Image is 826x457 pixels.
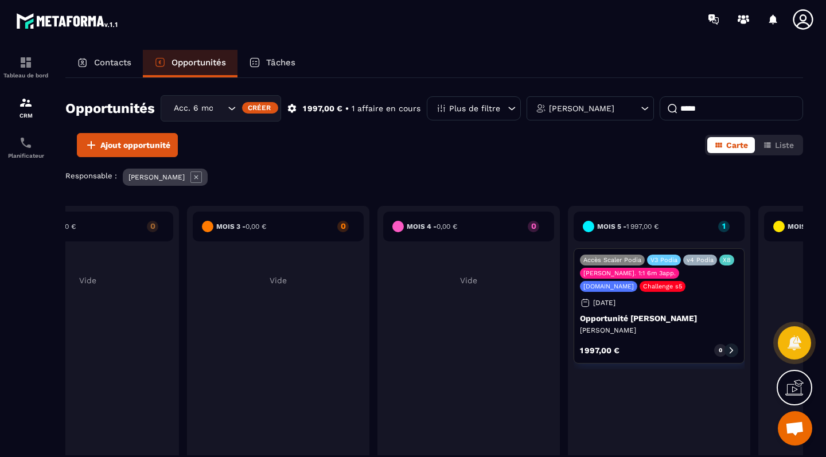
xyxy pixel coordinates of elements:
p: CRM [3,112,49,119]
p: 0 [719,346,722,354]
p: 0 [337,222,349,230]
div: Créer [242,102,278,114]
img: logo [16,10,119,31]
p: [PERSON_NAME] [580,326,738,335]
button: Carte [707,137,755,153]
p: 0 [528,222,539,230]
p: Vide [383,276,554,285]
p: Vide [2,276,173,285]
a: formationformationTableau de bord [3,47,49,87]
input: Search for option [213,102,225,115]
span: Acc. 6 mois - 3 appels [171,102,213,115]
p: Opportunités [172,57,226,68]
img: formation [19,56,33,69]
p: 1 [718,222,730,230]
img: scheduler [19,136,33,150]
p: Opportunité [PERSON_NAME] [580,314,738,323]
a: Contacts [65,50,143,77]
img: formation [19,96,33,110]
p: v4 Podia [687,256,714,264]
h2: Opportunités [65,97,155,120]
p: V3 Podia [650,256,677,264]
a: Opportunités [143,50,237,77]
p: Responsable : [65,171,117,180]
span: 0,00 € [437,222,457,231]
p: Tableau de bord [3,72,49,79]
span: Carte [726,140,748,150]
p: [PERSON_NAME] [549,104,614,112]
p: • [345,103,349,114]
a: Ouvrir le chat [778,411,812,446]
a: schedulerschedulerPlanificateur [3,127,49,167]
p: [DATE] [593,299,615,307]
p: Challenge s5 [643,283,682,290]
h6: Mois 4 - [407,222,457,231]
p: Accès Scaler Podia [583,256,641,264]
p: [DOMAIN_NAME] [583,283,634,290]
p: 1 997,00 € [303,103,342,114]
h6: Mois 3 - [216,222,266,231]
p: Plus de filtre [449,104,500,112]
p: 1 affaire en cours [352,103,420,114]
span: 1 997,00 € [626,222,659,231]
a: Tâches [237,50,307,77]
p: Tâches [266,57,295,68]
p: Vide [193,276,364,285]
p: [PERSON_NAME] [128,173,185,181]
p: [PERSON_NAME]. 1:1 6m 3app. [583,269,676,277]
a: formationformationCRM [3,87,49,127]
p: Contacts [94,57,131,68]
span: 0,00 € [246,222,266,231]
p: X8 [723,256,731,264]
div: Search for option [161,95,281,122]
p: 0 [147,222,158,230]
span: Liste [775,140,794,150]
span: 0,00 € [55,222,76,231]
button: Liste [756,137,801,153]
p: Planificateur [3,153,49,159]
span: Ajout opportunité [100,139,170,151]
h6: Mois 5 - [597,222,659,231]
p: 1 997,00 € [580,346,619,354]
button: Ajout opportunité [77,133,178,157]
